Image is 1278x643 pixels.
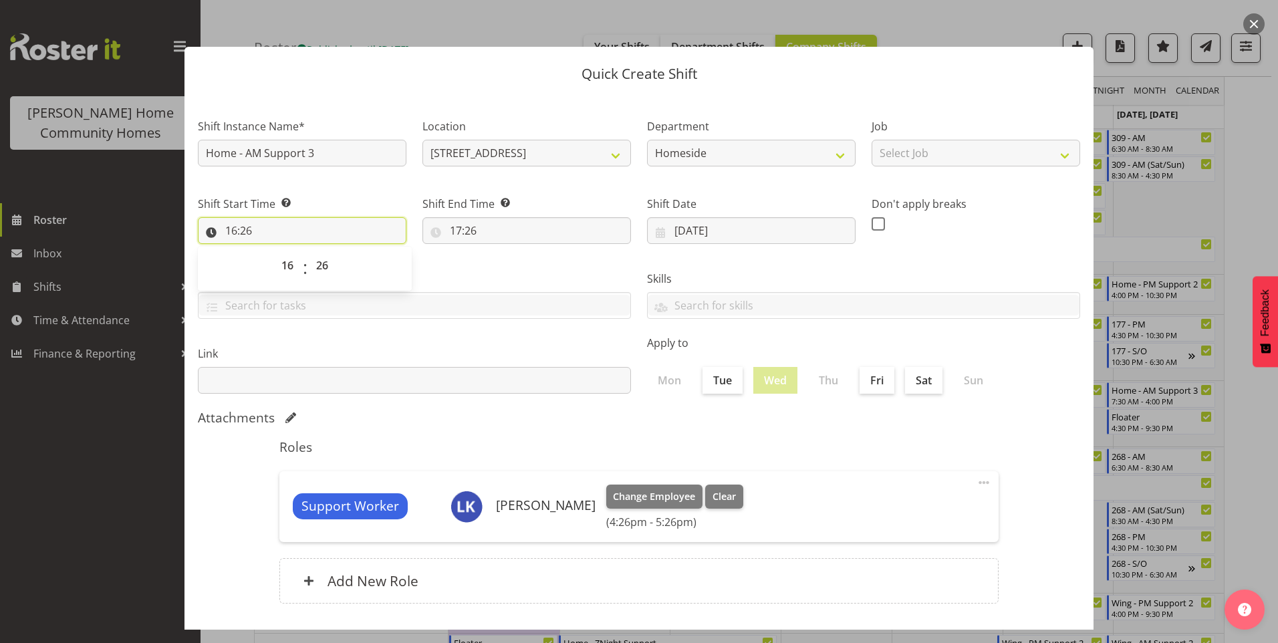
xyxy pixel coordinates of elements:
label: Mon [647,367,692,394]
label: Sun [953,367,994,394]
input: Shift Instance Name [198,140,406,166]
label: Department [647,118,856,134]
label: Tue [702,367,743,394]
label: Shift Start Time [198,196,406,212]
label: Don't apply breaks [872,196,1080,212]
label: Skills [647,271,1080,287]
label: Sat [905,367,942,394]
label: Tasks [198,271,631,287]
h5: Roles [279,439,999,455]
button: Clear [705,485,743,509]
h6: Add New Role [328,572,418,590]
input: Click to select... [422,217,631,244]
input: Search for tasks [199,295,630,315]
input: Click to select... [198,217,406,244]
span: Support Worker [301,497,399,516]
input: Click to select... [647,217,856,244]
label: Apply to [647,335,1080,351]
label: Job [872,118,1080,134]
span: Feedback [1259,289,1271,336]
button: Change Employee [606,485,703,509]
button: Feedback - Show survey [1253,276,1278,367]
label: Shift End Time [422,196,631,212]
label: Link [198,346,631,362]
img: lovejot-kaur10523.jpg [451,491,483,523]
img: help-xxl-2.png [1238,603,1251,616]
h6: (4:26pm - 5:26pm) [606,515,743,529]
h6: [PERSON_NAME] [496,498,596,513]
label: Wed [753,367,797,394]
label: Location [422,118,631,134]
label: Shift Instance Name* [198,118,406,134]
label: Thu [808,367,849,394]
span: Change Employee [613,489,695,504]
input: Search for skills [648,295,1079,315]
p: Quick Create Shift [198,67,1080,81]
span: : [303,252,307,285]
span: Clear [713,489,736,504]
h5: Attachments [198,410,275,426]
label: Fri [860,367,894,394]
label: Shift Date [647,196,856,212]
